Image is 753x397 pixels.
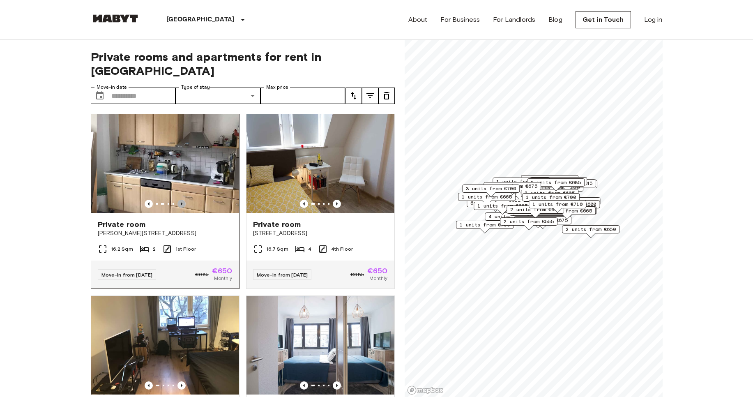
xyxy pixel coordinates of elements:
[510,206,560,213] span: 2 units from €690
[91,296,239,395] img: Marketing picture of unit DE-04-027-001-01HF
[540,180,597,193] div: Map marker
[175,245,196,253] span: 1st Floor
[474,202,531,215] div: Map marker
[253,229,388,238] span: [STREET_ADDRESS]
[257,272,308,278] span: Move-in from [DATE]
[331,245,353,253] span: 4th Floor
[266,245,288,253] span: 16.7 Sqm
[488,213,539,220] span: 4 units from €600
[484,182,541,195] div: Map marker
[518,217,568,224] span: 2 units from €675
[214,275,232,282] span: Monthly
[522,193,580,206] div: Map marker
[514,216,571,229] div: Map marker
[521,175,578,188] div: Map marker
[333,381,341,390] button: Previous image
[246,296,394,395] img: Marketing picture of unit DE-04-042-001-02HF
[101,272,153,278] span: Move-in from [DATE]
[504,218,554,225] span: 2 units from €555
[521,189,578,202] div: Map marker
[98,219,146,229] span: Private room
[543,201,596,208] span: 13 units from €600
[527,178,585,191] div: Map marker
[253,219,301,229] span: Private room
[538,207,596,219] div: Map marker
[566,226,616,233] span: 2 units from €650
[542,207,592,215] span: 1 units from €665
[531,179,581,186] span: 2 units from €685
[212,267,233,275] span: €650
[440,15,480,25] a: For Business
[462,185,520,197] div: Map marker
[111,245,133,253] span: 16.2 Sqm
[246,114,395,289] a: Marketing picture of unit DE-04-013-001-01HFPrevious imagePrevious imagePrivate room[STREET_ADDRE...
[177,381,186,390] button: Previous image
[477,202,527,210] span: 1 units from €665
[530,177,587,190] div: Map marker
[345,88,362,104] button: tune
[500,217,557,230] div: Map marker
[367,267,388,275] span: €650
[166,15,235,25] p: [GEOGRAPHIC_DATA]
[543,198,596,205] span: 9 units from €1020
[525,175,575,183] span: 1 units from €650
[496,178,546,185] span: 1 units from €685
[350,271,364,278] span: €685
[576,11,631,28] a: Get in Touch
[456,221,514,233] div: Map marker
[97,84,127,91] label: Move-in date
[145,200,153,208] button: Previous image
[246,114,394,213] img: Marketing picture of unit DE-04-013-001-01HF
[177,200,186,208] button: Previous image
[458,193,516,205] div: Map marker
[195,271,209,278] span: €685
[493,15,535,25] a: For Landlords
[507,205,564,218] div: Map marker
[532,201,583,208] span: 1 units from €710
[540,197,600,210] div: Map marker
[526,194,576,201] span: 1 units from €700
[378,88,395,104] button: tune
[529,200,586,213] div: Map marker
[644,15,663,25] a: Log in
[539,179,596,192] div: Map marker
[92,88,108,104] button: Choose date
[97,114,244,213] img: Marketing picture of unit DE-04-031-001-01HF
[407,385,443,395] a: Mapbox logo
[470,199,520,207] span: 6 units from €655
[91,14,140,23] img: Habyt
[562,225,619,238] div: Map marker
[308,245,311,253] span: 4
[369,275,387,282] span: Monthly
[91,114,239,289] a: Marketing picture of unit DE-04-031-001-01HFMarketing picture of unit DE-04-031-001-01HFPrevious ...
[300,200,308,208] button: Previous image
[539,206,596,219] div: Map marker
[91,50,395,78] span: Private rooms and apartments for rent in [GEOGRAPHIC_DATA]
[462,193,512,201] span: 1 units from €665
[266,84,288,91] label: Max price
[542,180,592,187] span: 2 units from €545
[493,178,550,190] div: Map marker
[548,15,562,25] a: Blog
[333,200,341,208] button: Previous image
[466,185,516,192] span: 3 units from €700
[460,221,510,229] span: 1 units from €700
[362,88,378,104] button: tune
[539,200,600,213] div: Map marker
[300,381,308,390] button: Previous image
[408,15,428,25] a: About
[181,84,210,91] label: Type of stay
[145,381,153,390] button: Previous image
[98,229,233,238] span: [PERSON_NAME][STREET_ADDRESS]
[153,245,156,253] span: 2
[533,178,583,185] span: 1 units from €615
[487,182,537,190] span: 1 units from €675
[485,212,542,225] div: Map marker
